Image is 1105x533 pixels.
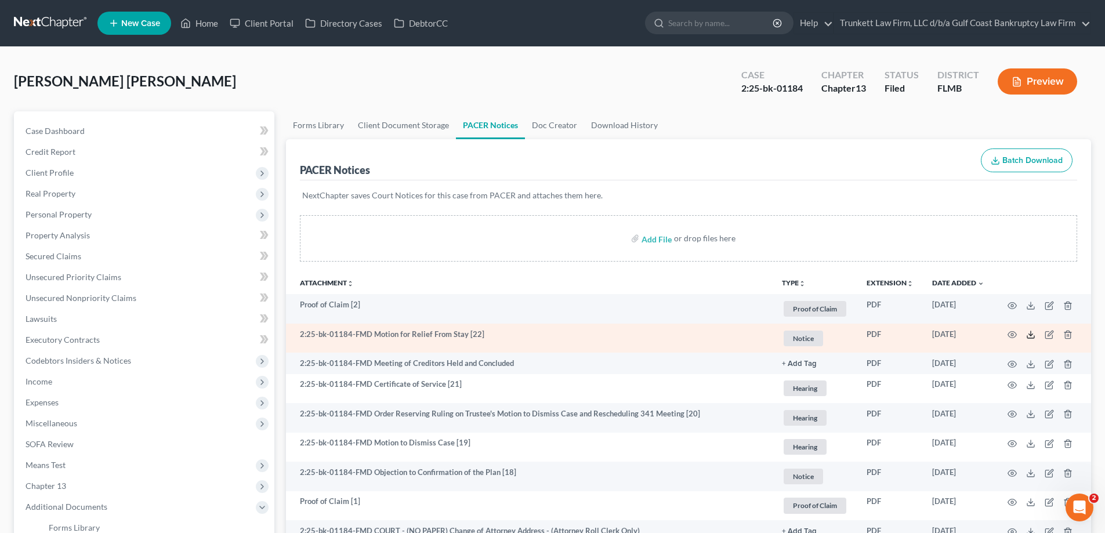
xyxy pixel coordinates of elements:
input: Search by name... [668,12,774,34]
span: Miscellaneous [26,418,77,428]
iframe: Intercom live chat [1066,494,1093,521]
a: Lawsuits [16,309,274,329]
span: Proof of Claim [784,498,846,513]
span: Notice [784,469,823,484]
a: Proof of Claim [782,299,848,318]
a: Credit Report [16,142,274,162]
span: Codebtors Insiders & Notices [26,356,131,365]
span: Hearing [784,380,827,396]
a: Hearing [782,379,848,398]
span: Expenses [26,397,59,407]
button: Preview [998,68,1077,95]
div: Chapter [821,82,866,95]
td: 2:25-bk-01184-FMD Objection to Confirmation of the Plan [18] [286,462,773,491]
span: Client Profile [26,168,74,177]
button: TYPEunfold_more [782,280,806,287]
a: Client Portal [224,13,299,34]
td: [DATE] [923,324,994,353]
span: Unsecured Priority Claims [26,272,121,282]
span: Hearing [784,410,827,426]
span: Secured Claims [26,251,81,261]
span: 13 [856,82,866,93]
a: Doc Creator [525,111,584,139]
div: Status [885,68,919,82]
span: Means Test [26,460,66,470]
span: Unsecured Nonpriority Claims [26,293,136,303]
span: [PERSON_NAME] [PERSON_NAME] [14,72,236,89]
a: Extensionunfold_more [867,278,914,287]
i: unfold_more [347,280,354,287]
a: Date Added expand_more [932,278,984,287]
div: or drop files here [674,233,736,244]
span: Additional Documents [26,502,107,512]
a: Proof of Claim [782,496,848,515]
a: Client Document Storage [351,111,456,139]
span: Proof of Claim [784,301,846,317]
div: 2:25-bk-01184 [741,82,803,95]
span: Forms Library [49,523,100,532]
span: Executory Contracts [26,335,100,345]
div: District [937,68,979,82]
span: Personal Property [26,209,92,219]
a: Unsecured Nonpriority Claims [16,288,274,309]
span: Real Property [26,188,75,198]
span: Hearing [784,439,827,455]
a: PACER Notices [456,111,525,139]
a: Help [794,13,833,34]
a: Executory Contracts [16,329,274,350]
td: 2:25-bk-01184-FMD Motion to Dismiss Case [19] [286,433,773,462]
td: PDF [857,353,923,374]
a: Home [175,13,224,34]
span: Credit Report [26,147,75,157]
td: 2:25-bk-01184-FMD Certificate of Service [21] [286,374,773,404]
span: Property Analysis [26,230,90,240]
a: Unsecured Priority Claims [16,267,274,288]
a: SOFA Review [16,434,274,455]
td: [DATE] [923,353,994,374]
span: Notice [784,331,823,346]
a: Hearing [782,408,848,427]
span: 2 [1089,494,1099,503]
span: Batch Download [1002,155,1063,165]
a: DebtorCC [388,13,454,34]
td: PDF [857,403,923,433]
span: SOFA Review [26,439,74,449]
button: Batch Download [981,148,1073,173]
a: Forms Library [286,111,351,139]
td: PDF [857,491,923,521]
span: Chapter 13 [26,481,66,491]
span: Case Dashboard [26,126,85,136]
span: New Case [121,19,160,28]
a: Case Dashboard [16,121,274,142]
span: Lawsuits [26,314,57,324]
td: [DATE] [923,491,994,521]
a: Directory Cases [299,13,388,34]
td: [DATE] [923,403,994,433]
a: Attachmentunfold_more [300,278,354,287]
i: unfold_more [799,280,806,287]
td: PDF [857,433,923,462]
div: PACER Notices [300,163,370,177]
td: 2:25-bk-01184-FMD Motion for Relief From Stay [22] [286,324,773,353]
a: Secured Claims [16,246,274,267]
td: Proof of Claim [2] [286,294,773,324]
a: Notice [782,329,848,348]
td: PDF [857,462,923,491]
button: + Add Tag [782,360,817,368]
a: Download History [584,111,665,139]
span: Income [26,376,52,386]
i: expand_more [977,280,984,287]
div: FLMB [937,82,979,95]
td: Proof of Claim [1] [286,491,773,521]
a: + Add Tag [782,358,848,369]
td: PDF [857,294,923,324]
div: Filed [885,82,919,95]
td: 2:25-bk-01184-FMD Meeting of Creditors Held and Concluded [286,353,773,374]
a: Trunkett Law Firm, LLC d/b/a Gulf Coast Bankruptcy Law Firm [834,13,1090,34]
td: PDF [857,374,923,404]
td: 2:25-bk-01184-FMD Order Reserving Ruling on Trustee's Motion to Dismiss Case and Rescheduling 341... [286,403,773,433]
div: Case [741,68,803,82]
i: unfold_more [907,280,914,287]
td: [DATE] [923,462,994,491]
td: [DATE] [923,374,994,404]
